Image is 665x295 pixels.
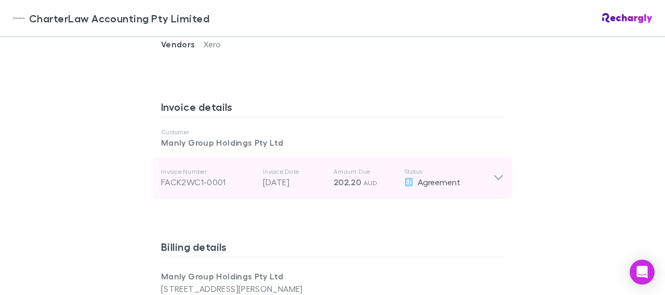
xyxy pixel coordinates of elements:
p: Manly Group Holdings Pty Ltd [161,136,504,149]
p: Status [404,168,493,176]
div: Invoice NumberFACK2WC1-0001Invoice Date[DATE]Amount Due202.20 AUDStatusAgreement [153,157,512,199]
p: Invoice Date [263,168,325,176]
img: CharterLaw Accounting Pty Limited's Logo [12,12,25,24]
span: 202.20 [334,177,361,187]
p: [STREET_ADDRESS][PERSON_NAME] [161,283,332,295]
span: Vendors [161,39,204,49]
p: Customer [161,128,504,136]
img: Rechargly Logo [602,13,653,23]
span: Xero [204,39,221,49]
p: Amount Due [334,168,396,176]
h3: Invoice details [161,100,504,117]
div: Open Intercom Messenger [630,260,655,285]
span: AUD [364,179,378,187]
span: CharterLaw Accounting Pty Limited [29,10,209,26]
p: Manly Group Holdings Pty Ltd [161,270,332,283]
p: Invoice Number [161,168,255,176]
div: FACK2WC1-0001 [161,176,255,188]
p: [DATE] [263,176,325,188]
h3: Billing details [161,240,504,257]
span: Agreement [418,177,460,187]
